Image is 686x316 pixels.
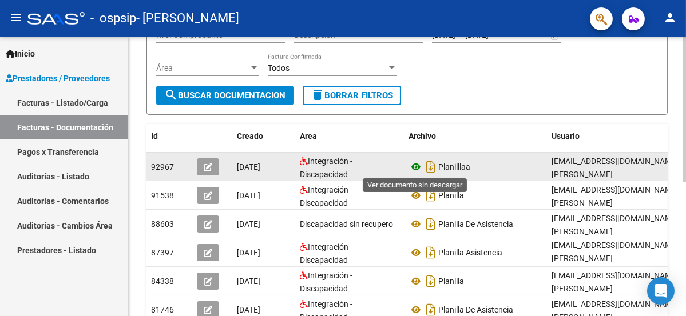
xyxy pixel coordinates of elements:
[90,6,136,31] span: - ospsip
[237,248,260,257] span: [DATE]
[156,86,294,105] button: Buscar Documentacion
[404,124,547,149] datatable-header-cell: Archivo
[663,11,677,25] mat-icon: person
[311,88,324,102] mat-icon: delete
[548,30,560,42] button: Open calendar
[438,219,513,229] span: Planilla De Asistencia
[423,243,438,262] i: Descargar documento
[237,191,260,200] span: [DATE]
[300,185,352,207] span: Integración - Discapacidad
[552,241,683,263] span: [EMAIL_ADDRESS][DOMAIN_NAME] - [PERSON_NAME]
[303,86,401,105] button: Borrar Filtros
[300,219,393,229] span: Discapacidad sin recupero
[300,157,352,179] span: Integración - Discapacidad
[300,271,352,293] span: Integración - Discapacidad
[438,162,470,171] span: Planilllaa
[438,277,464,286] span: Planilla
[311,90,393,101] span: Borrar Filtros
[552,214,683,236] span: [EMAIL_ADDRESS][DOMAIN_NAME] - [PERSON_NAME]
[164,88,178,102] mat-icon: search
[151,191,174,200] span: 91538
[164,90,285,101] span: Buscar Documentacion
[9,11,23,25] mat-icon: menu
[237,131,263,141] span: Creado
[151,162,174,171] span: 92967
[295,124,404,149] datatable-header-cell: Area
[552,271,683,293] span: [EMAIL_ADDRESS][DOMAIN_NAME] - [PERSON_NAME]
[423,272,438,290] i: Descargar documento
[647,277,675,305] div: Open Intercom Messenger
[151,305,174,314] span: 81746
[552,185,683,207] span: [EMAIL_ADDRESS][DOMAIN_NAME] - [PERSON_NAME]
[300,242,352,265] span: Integración - Discapacidad
[423,215,438,233] i: Descargar documento
[156,63,249,73] span: Área
[151,219,174,229] span: 88603
[552,131,580,141] span: Usuario
[151,248,174,257] span: 87397
[409,131,436,141] span: Archivo
[423,158,438,176] i: Descargar documento
[151,131,158,141] span: Id
[438,248,502,257] span: Planilla Asistencia
[6,72,110,85] span: Prestadores / Proveedores
[237,305,260,314] span: [DATE]
[423,186,438,205] i: Descargar documento
[146,124,192,149] datatable-header-cell: Id
[6,47,35,60] span: Inicio
[237,162,260,171] span: [DATE]
[300,131,317,141] span: Area
[268,63,290,73] span: Todos
[232,124,295,149] datatable-header-cell: Creado
[237,277,260,286] span: [DATE]
[438,191,464,200] span: Planilla
[438,305,513,314] span: Planilla De Asistencia
[151,277,174,286] span: 84338
[136,6,239,31] span: - [PERSON_NAME]
[237,219,260,229] span: [DATE]
[552,157,683,179] span: [EMAIL_ADDRESS][DOMAIN_NAME] - [PERSON_NAME]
